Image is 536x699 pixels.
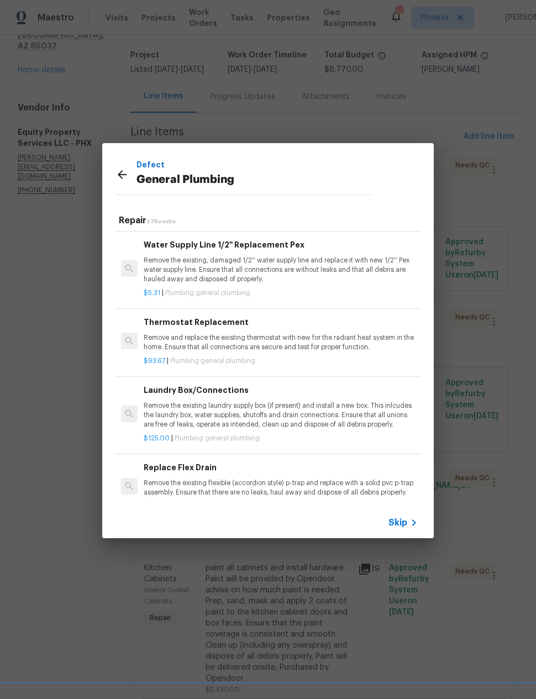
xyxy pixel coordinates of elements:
[144,434,418,443] p: |
[170,358,255,364] span: Plumbing general plumbing
[144,239,418,251] h6: Water Supply Line 1/2'' Replacement Pex
[144,461,418,474] h6: Replace Flex Drain
[144,288,418,298] p: |
[388,517,407,528] span: Skip
[175,435,260,442] span: Plumbing general plumbing
[144,384,418,396] h6: Laundry Box/Connections
[136,171,371,189] p: General Plumbing
[144,435,170,442] span: $125.00
[144,358,165,364] span: $93.67
[144,333,418,352] p: Remove and replace the existing thermostat with new for the radiant heat system in the home. Ensu...
[119,215,421,227] h5: Repair
[144,502,418,511] p: |
[165,290,250,296] span: Plumbing general plumbing
[144,290,160,296] span: $5.31
[146,219,176,224] span: 27 Results
[144,401,418,429] p: Remove the existing laundry supply box (if present) and install a new box. This inlcudes the laun...
[144,356,418,366] p: |
[144,479,418,497] p: Remove the existing flexible (accordion style) p-trap and replace with a solid pvc p-trap assembl...
[136,159,371,171] p: Defect
[144,316,418,328] h6: Thermostat Replacement
[144,256,418,284] p: Remove the existing, damaged 1/2'' water supply line and replace it with new 1/2'' Pex water supp...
